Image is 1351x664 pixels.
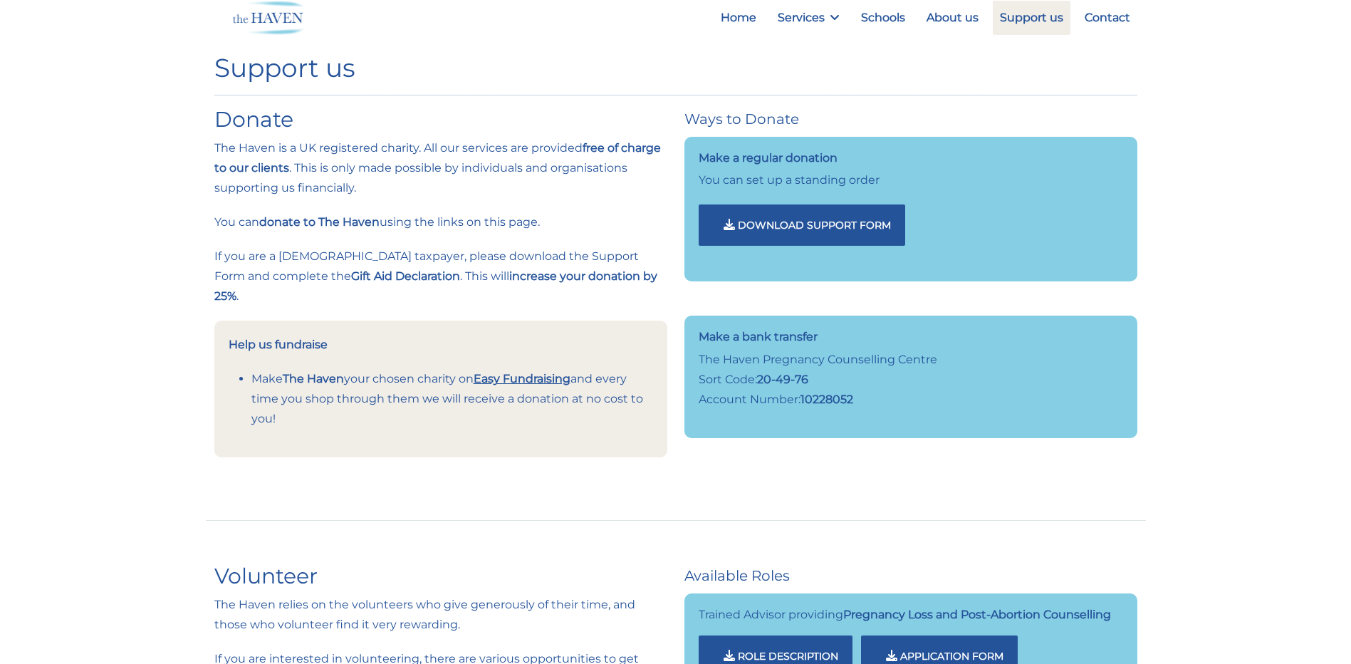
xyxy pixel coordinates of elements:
h4: Ways to Donate [684,107,1137,131]
a: Services [771,1,847,35]
p: The Haven relies on the volunteers who give generously of their time, and those who volunteer fin... [214,595,667,635]
a: Easy Fundraising [474,372,570,385]
h5: Trained Advisor providing [699,608,1123,621]
strong: 20-49-76 [757,373,808,386]
h2: Donate [214,107,667,133]
p: You can set up a standing order [699,170,1123,190]
a: Home [714,1,763,35]
strong: donate to The Haven [259,215,380,229]
span: Application form [900,650,1003,663]
h2: Volunteer [214,564,667,589]
p: You can using the links on this page. [214,212,667,232]
strong: The Haven [283,372,344,385]
a: Contact [1078,1,1137,35]
strong: Make a bank transfer [699,330,818,343]
a: About us [919,1,986,35]
strong: Make a regular donation [699,151,838,165]
span: Download Support form [738,219,891,232]
p: The Haven is a UK registered charity. All our services are provided . This is only made possible ... [214,138,667,198]
p: Make your chosen charity on and every time you shop through them we will receive a donation at no... [251,369,653,429]
strong: increase your donation by 25% [214,269,657,303]
p: The Haven Pregnancy Counselling Centre Sort Code: Account Number: [699,350,1123,410]
strong: Help us fundraise [229,338,328,351]
strong: Gift Aid Declaration [351,269,460,283]
a: Schools [854,1,912,35]
a: Support us [993,1,1070,35]
button: Download Support form [699,204,905,246]
h1: Support us [214,53,1137,83]
strong: Pregnancy Loss and Post-Abortion Counselling [843,608,1111,621]
p: If you are a [DEMOGRAPHIC_DATA] taxpayer, please download the Support Form and complete the . Thi... [214,247,667,306]
strong: 10228052 [800,393,853,406]
h4: Available Roles [684,564,1137,588]
span: Role Description [738,650,838,663]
